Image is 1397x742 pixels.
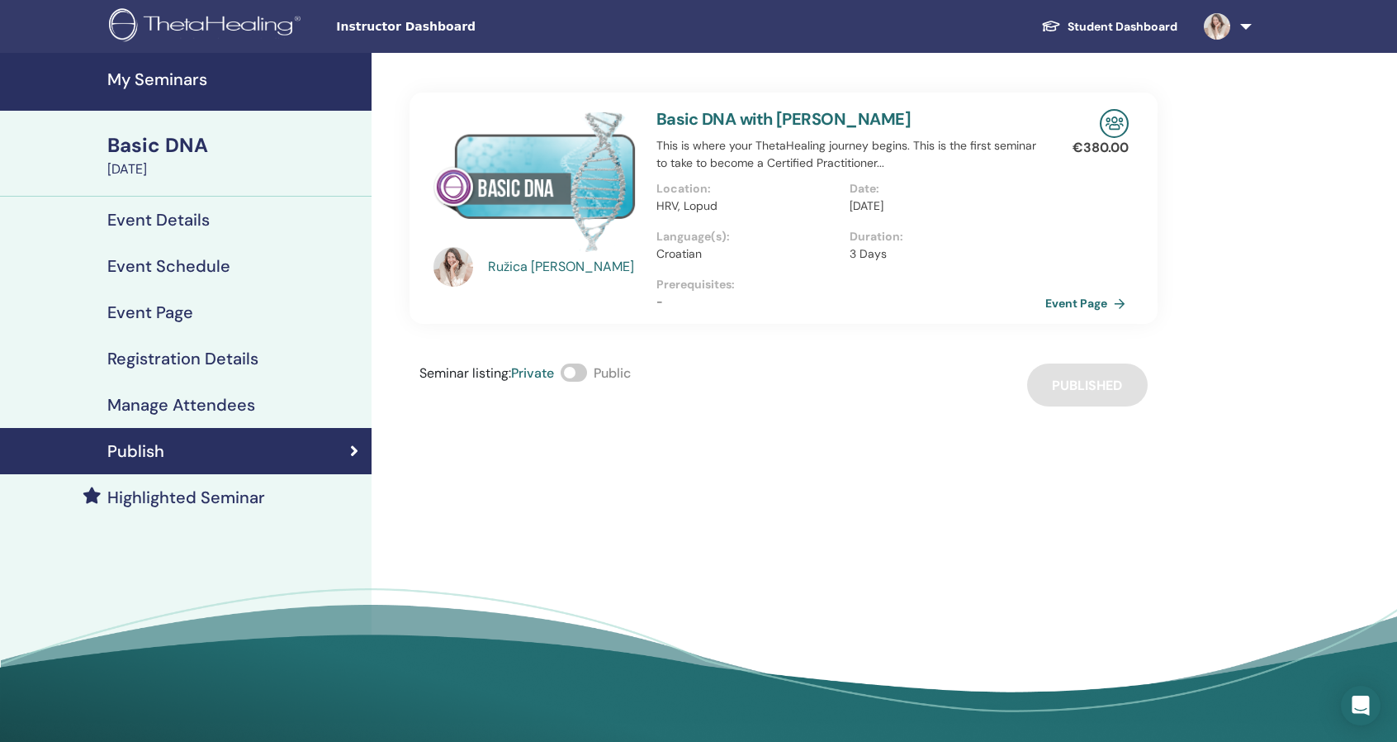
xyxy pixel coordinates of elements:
[419,364,511,382] span: Seminar listing :
[107,256,230,276] h4: Event Schedule
[107,395,255,415] h4: Manage Attendees
[656,108,911,130] a: Basic DNA with [PERSON_NAME]
[107,131,362,159] div: Basic DNA
[656,197,840,215] p: HRV, Lopud
[107,441,164,461] h4: Publish
[97,131,372,179] a: Basic DNA[DATE]
[336,18,584,36] span: Instructor Dashboard
[107,69,362,89] h4: My Seminars
[1204,13,1230,40] img: default.jpg
[1028,12,1191,42] a: Student Dashboard
[850,245,1033,263] p: 3 Days
[1045,291,1132,316] a: Event Page
[109,8,306,45] img: logo.png
[1041,19,1061,33] img: graduation-cap-white.svg
[107,210,210,230] h4: Event Details
[850,180,1033,197] p: Date :
[433,109,637,252] img: Basic DNA
[1341,686,1380,725] div: Open Intercom Messenger
[433,247,473,287] img: default.jpg
[107,159,362,179] div: [DATE]
[656,137,1043,172] p: This is where your ThetaHealing journey begins. This is the first seminar to take to become a Cer...
[850,228,1033,245] p: Duration :
[107,349,258,369] h4: Registration Details
[488,257,641,277] a: Ružica [PERSON_NAME]
[656,228,840,245] p: Language(s) :
[850,197,1033,215] p: [DATE]
[107,302,193,322] h4: Event Page
[511,364,554,382] span: Private
[1073,138,1129,158] p: € 380.00
[594,364,631,382] span: Public
[656,180,840,197] p: Location :
[656,293,1043,311] p: -
[1100,109,1129,138] img: In-Person Seminar
[656,245,840,263] p: Croatian
[107,488,265,507] h4: Highlighted Seminar
[656,276,1043,293] p: Prerequisites :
